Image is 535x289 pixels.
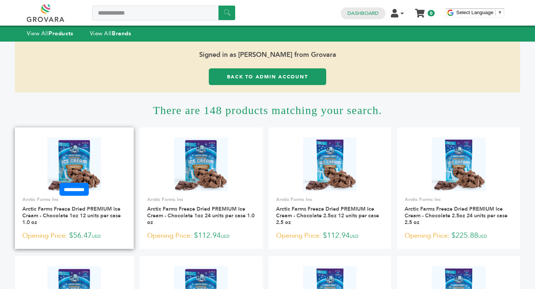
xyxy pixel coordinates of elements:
[147,230,255,241] p: $112.94
[276,231,321,241] span: Opening Price:
[350,233,359,239] span: USD
[49,30,73,37] strong: Products
[209,68,326,85] a: Back to Admin Account
[90,30,132,37] a: View AllBrands
[405,231,450,241] span: Opening Price:
[221,233,230,239] span: USD
[456,10,502,15] a: Select Language​
[276,205,379,226] a: Arctic Farms Freeze Dried PREMIUM Ice Cream - Chocolate 2.5oz 12 units per case 2.5 oz
[147,231,192,241] span: Opening Price:
[276,230,384,241] p: $112.94
[15,42,520,68] span: Signed in as [PERSON_NAME] from Grovara
[92,233,101,239] span: USD
[22,205,121,226] a: Arctic Farms Freeze Dried PREMIUM Ice Cream - Chocolate 1oz 12 units per case 1.0 oz
[174,137,228,191] img: Arctic Farms Freeze Dried PREMIUM Ice Cream - Chocolate 1oz 24 units per case 1.0 oz
[478,233,487,239] span: USD
[416,7,424,14] a: My Cart
[495,10,496,15] span: ​
[428,10,435,16] span: 0
[92,6,235,20] input: Search a product or brand...
[276,196,384,203] p: Arctic Farms Inc
[405,205,508,226] a: Arctic Farms Freeze Dried PREMIUM Ice Cream - Chocolate 2.5oz 24 units per case 2.5 oz
[22,230,126,241] p: $56.47
[347,10,379,17] a: Dashboard
[48,137,101,191] img: Arctic Farms Freeze Dried PREMIUM Ice Cream - Chocolate 1oz 12 units per case 1.0 oz
[405,196,513,203] p: Arctic Farms Inc
[456,10,493,15] span: Select Language
[22,196,126,203] p: Arctic Farms Inc
[405,230,513,241] p: $225.88
[15,92,520,127] h1: There are 148 products matching your search.
[497,10,502,15] span: ▼
[303,137,357,191] img: Arctic Farms Freeze Dried PREMIUM Ice Cream - Chocolate 2.5oz 12 units per case 2.5 oz
[432,137,486,191] img: Arctic Farms Freeze Dried PREMIUM Ice Cream - Chocolate 2.5oz 24 units per case 2.5 oz
[27,30,74,37] a: View AllProducts
[112,30,131,37] strong: Brands
[147,205,254,226] a: Arctic Farms Freeze Dried PREMIUM Ice Cream - Chocolate 1oz 24 units per case 1.0 oz
[147,196,255,203] p: Arctic Farms Inc
[22,231,67,241] span: Opening Price:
